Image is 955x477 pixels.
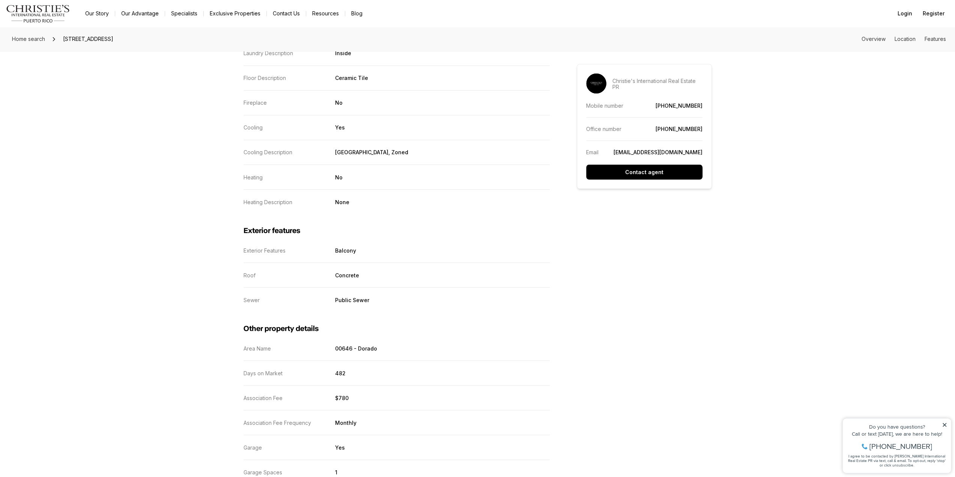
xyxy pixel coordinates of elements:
p: No [335,99,343,106]
a: Our Story [79,8,115,19]
p: Office number [586,126,621,132]
p: Email [586,149,599,155]
p: Christie's International Real Estate PR [612,78,702,90]
p: Cooling Description [244,149,292,155]
div: Call or text [DATE], we are here to help! [8,24,108,29]
p: Heating Description [244,199,292,205]
span: Home search [12,36,45,42]
p: Balcony [335,247,356,253]
a: [PHONE_NUMBER] [656,126,702,132]
p: Days on Market [244,370,283,376]
span: [STREET_ADDRESS] [60,33,116,45]
p: Garage Spaces [244,469,282,475]
a: Skip to: Features [925,36,946,42]
a: Exclusive Properties [204,8,266,19]
p: No [335,174,343,180]
p: Yes [335,444,345,450]
a: Skip to: Overview [862,36,886,42]
p: Monthly [335,419,356,426]
div: Do you have questions? [8,17,108,22]
span: [PHONE_NUMBER] [31,35,93,43]
p: 00646 - Dorado [335,345,377,351]
p: Garage [244,444,262,450]
span: I agree to be contacted by [PERSON_NAME] International Real Estate PR via text, call & email. To ... [9,46,107,60]
a: Blog [345,8,368,19]
p: Exterior Features [244,247,286,253]
a: Specialists [165,8,203,19]
a: [PHONE_NUMBER] [656,102,702,109]
p: Concrete [335,272,359,278]
span: Login [898,11,912,17]
p: Inside [335,50,351,56]
p: Public Sewer [335,296,369,303]
p: Ceramic Tile [335,75,368,81]
a: Home search [9,33,48,45]
p: Contact agent [625,169,663,175]
p: Association Fee [244,394,283,401]
button: Login [893,6,917,21]
p: Sewer [244,296,260,303]
p: Mobile number [586,102,623,109]
h3: Exterior features [244,226,550,235]
a: Resources [306,8,345,19]
a: [EMAIL_ADDRESS][DOMAIN_NAME] [614,149,702,155]
p: Cooling [244,124,263,131]
p: [GEOGRAPHIC_DATA], Zoned [335,149,408,155]
a: Skip to: Location [895,36,916,42]
a: Our Advantage [115,8,165,19]
span: Register [923,11,944,17]
img: logo [6,5,70,23]
button: Contact agent [586,164,702,179]
p: Laundry Description [244,50,293,56]
p: Yes [335,124,345,131]
p: 482 [335,370,346,376]
p: Heating [244,174,263,180]
button: Register [918,6,949,21]
p: $780 [335,394,349,401]
p: None [335,199,349,205]
p: Fireplace [244,99,267,106]
nav: Page section menu [862,36,946,42]
p: Association Fee Frequency [244,419,311,426]
button: Contact Us [267,8,306,19]
p: Floor Description [244,75,286,81]
p: Area Name [244,345,271,351]
h3: Other property details [244,324,550,333]
p: 1 [335,469,337,475]
p: Roof [244,272,256,278]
